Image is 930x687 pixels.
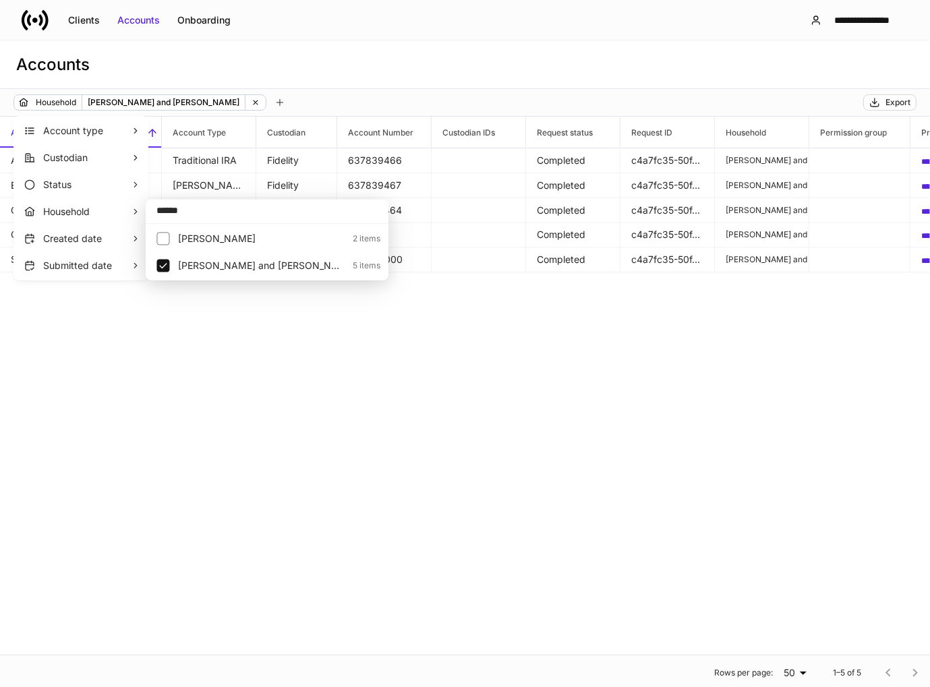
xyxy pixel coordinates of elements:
[43,124,131,138] p: Account type
[178,259,345,272] p: McPherson, Shawn and Jodi
[43,232,131,245] p: Created date
[43,259,131,272] p: Submitted date
[43,205,131,218] p: Household
[178,232,345,245] p: McPherson, Kimberly
[43,178,131,191] p: Status
[43,151,131,165] p: Custodian
[345,233,380,244] p: 2 items
[345,260,380,271] p: 5 items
